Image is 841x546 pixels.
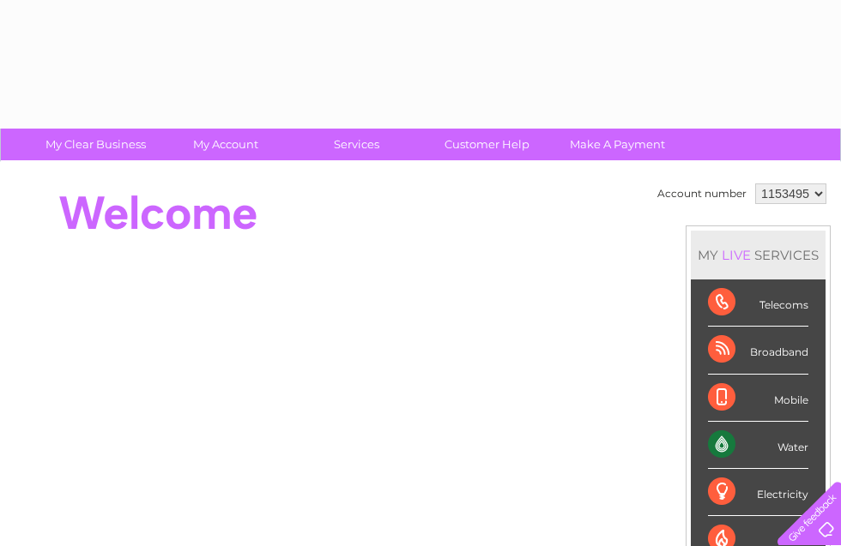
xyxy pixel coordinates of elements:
[25,129,166,160] a: My Clear Business
[691,231,826,279] div: MY SERVICES
[708,422,808,469] div: Water
[416,129,558,160] a: Customer Help
[708,375,808,422] div: Mobile
[718,247,754,263] div: LIVE
[708,469,808,516] div: Electricity
[653,179,751,208] td: Account number
[708,327,808,374] div: Broadband
[708,279,808,327] div: Telecoms
[547,129,688,160] a: Make A Payment
[155,129,297,160] a: My Account
[286,129,427,160] a: Services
